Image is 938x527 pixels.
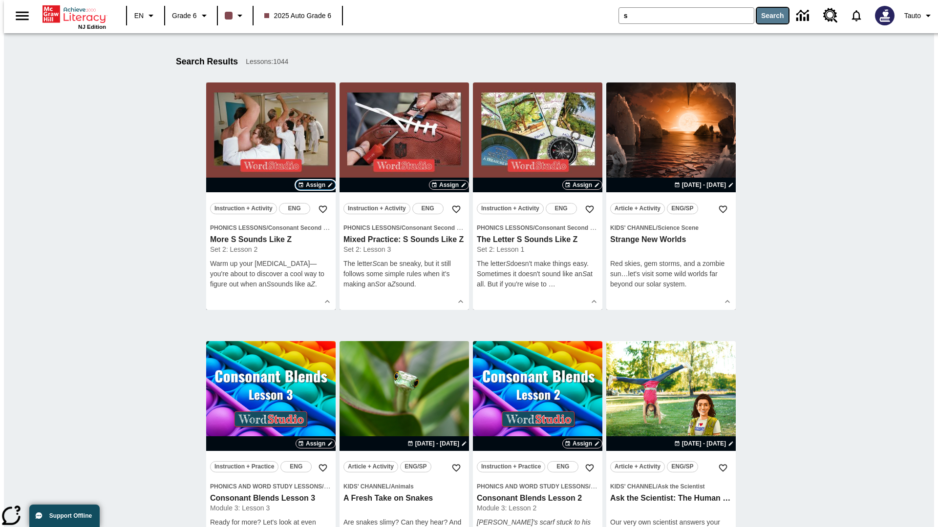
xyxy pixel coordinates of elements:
[8,1,37,30] button: Open side menu
[400,224,401,231] span: /
[210,203,277,214] button: Instruction + Activity
[817,2,844,29] a: Resource Center, Will open in new tab
[757,8,789,23] button: Search
[573,181,592,189] span: Assign
[78,24,106,30] span: NJ Edition
[573,439,592,448] span: Assign
[448,201,465,218] button: Add to Favorites
[656,224,658,231] span: /
[481,462,541,472] span: Instruction + Practice
[279,203,310,214] button: ENG
[320,294,335,309] button: Show Details
[343,493,465,504] h3: A Fresh Take on Snakes
[400,461,431,472] button: ENG/SP
[610,224,656,231] span: Kids' Channel
[671,462,693,472] span: ENG/SP
[264,11,332,21] span: 2025 Auto Grade 6
[900,7,938,24] button: Profile/Settings
[610,483,656,490] span: Kids' Channel
[214,203,273,214] span: Instruction + Activity
[591,483,642,490] span: Consonant Blends
[672,439,736,448] button: Aug 24 - Aug 24 Choose Dates
[555,203,568,214] span: ENG
[206,82,336,310] div: lesson details
[562,180,602,190] button: Assign Choose Dates
[372,260,377,267] em: S
[589,482,597,490] span: /
[615,462,661,472] span: Article + Activity
[43,4,106,24] a: Home
[667,461,698,472] button: ENG/SP
[477,203,544,214] button: Instruction + Activity
[168,7,214,24] button: Grade: Grade 6, Select a grade
[610,223,732,233] span: Topic: Kids' Channel/Science Scene
[582,270,587,278] em: S
[656,483,658,490] span: /
[533,224,534,231] span: /
[290,462,302,472] span: ENG
[658,224,699,231] span: Science Scene
[477,483,589,490] span: Phonics and Word Study Lessons
[562,439,602,448] button: Assign Choose Dates
[790,2,817,29] a: Data Center
[439,181,459,189] span: Assign
[869,3,900,28] button: Select a new avatar
[389,483,391,490] span: /
[415,439,459,448] span: [DATE] - [DATE]
[405,462,426,472] span: ENG/SP
[306,181,325,189] span: Assign
[210,483,322,490] span: Phonics and Word Study Lessons
[49,512,92,519] span: Support Offline
[343,223,465,233] span: Topic: Phonics Lessons/Consonant Second Sounds
[210,259,332,289] p: Warm up your [MEDICAL_DATA]—you're about to discover a cool way to figure out when an sounds like...
[844,3,869,28] a: Notifications
[210,224,266,231] span: Phonics Lessons
[477,493,598,504] h3: Consonant Blends Lesson 2
[306,439,325,448] span: Assign
[547,461,578,472] button: ENG
[210,223,332,233] span: Topic: Phonics Lessons/Consonant Second Sounds
[210,235,332,245] h3: More S Sounds Like Z
[610,461,665,472] button: Article + Activity
[402,224,478,231] span: Consonant Second Sounds
[311,280,315,288] em: Z
[391,280,396,288] em: Z
[477,235,598,245] h3: The Letter S Sounds Like Z
[875,6,895,25] img: Avatar
[296,439,336,448] button: Assign Choose Dates
[268,224,345,231] span: Consonant Second Sounds
[481,203,539,214] span: Instruction + Activity
[296,180,336,190] button: Assign Choose Dates
[714,201,732,218] button: Add to Favorites
[43,3,106,30] div: Home
[619,8,754,23] input: search field
[610,235,732,245] h3: Strange New Worlds
[348,203,406,214] span: Instruction + Activity
[340,82,469,310] div: lesson details
[506,260,510,267] em: S
[266,280,271,288] em: S
[720,294,735,309] button: Show Details
[134,11,144,21] span: EN
[477,223,598,233] span: Topic: Phonics Lessons/Consonant Second Sounds
[672,181,736,189] button: Aug 24 - Aug 24 Choose Dates
[477,259,598,289] p: The letter doesn't make things easy. Sometimes it doesn't sound like an at all. But if you're wis...
[477,461,545,472] button: Instruction + Practice
[549,280,555,288] span: …
[343,203,410,214] button: Instruction + Activity
[682,181,726,189] span: [DATE] - [DATE]
[610,203,665,214] button: Article + Activity
[266,224,268,231] span: /
[477,224,533,231] span: Phonics Lessons
[314,201,332,218] button: Add to Favorites
[610,259,732,289] div: Red skies, gem storms, and a zombie sun…let's visit some wild worlds far beyond our solar system.
[610,481,732,491] span: Topic: Kids' Channel/Ask the Scientist
[343,461,398,472] button: Article + Activity
[343,259,465,289] p: The letter can be sneaky, but it still follows some simple rules when it's making an or a sound.
[280,461,312,472] button: ENG
[391,483,414,490] span: Animals
[714,459,732,477] button: Add to Favorites
[556,462,569,472] span: ENG
[314,459,332,477] button: Add to Favorites
[210,493,332,504] h3: Consonant Blends Lesson 3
